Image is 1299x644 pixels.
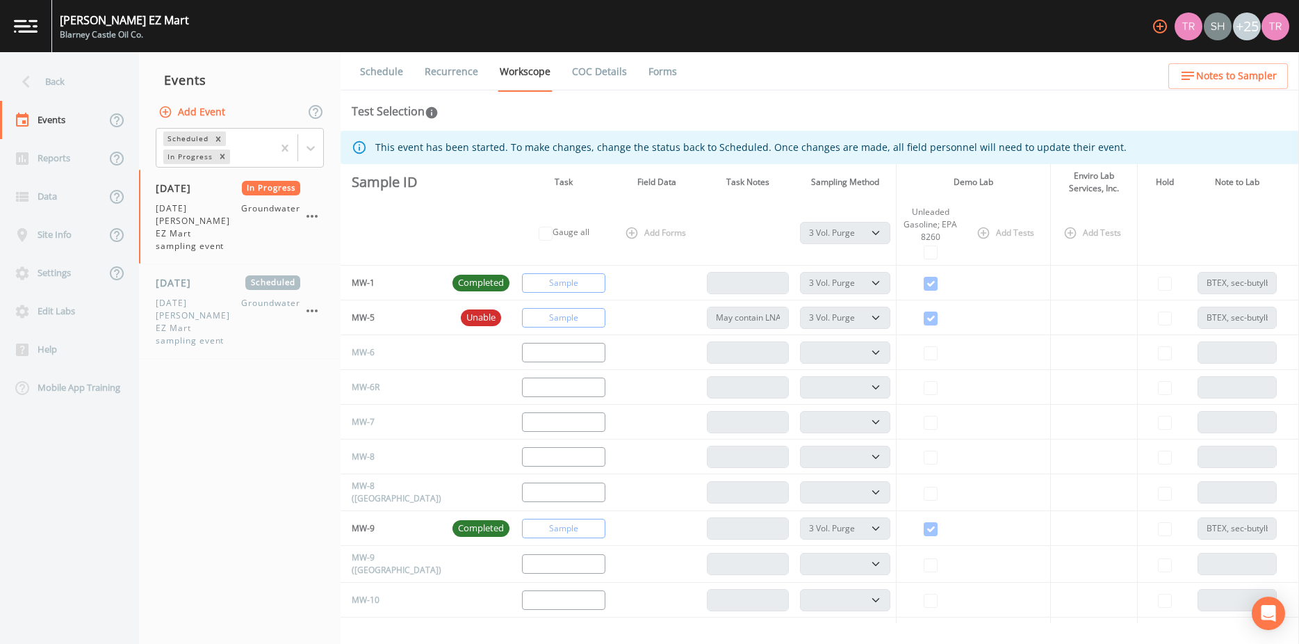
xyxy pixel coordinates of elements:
[423,52,480,91] a: Recurrence
[139,264,341,359] a: [DATE]Scheduled[DATE] [PERSON_NAME] EZ Mart sampling eventGroundwater
[242,181,301,195] span: In Progress
[1233,13,1261,40] div: +25
[341,440,447,474] td: MW-8
[461,311,501,325] span: Unable
[1168,63,1288,89] button: Notes to Sampler
[498,52,553,92] a: Workscope
[515,164,613,200] th: Task
[156,275,201,290] span: [DATE]
[241,202,300,252] span: Groundwater
[701,164,794,200] th: Task Notes
[1050,164,1137,200] th: Enviro Lab Services, Inc.
[613,164,701,200] th: Field Data
[553,226,589,239] label: Gauge all
[341,300,447,335] td: MW-5
[794,164,897,200] th: Sampling Method
[452,276,509,290] span: Completed
[139,63,341,97] div: Events
[570,52,629,91] a: COC Details
[163,150,215,164] div: In Progress
[1261,13,1289,40] img: 939099765a07141c2f55256aeaad4ea5
[341,583,447,618] td: MW-10
[156,99,231,125] button: Add Event
[352,103,439,120] div: Test Selection
[245,275,300,290] span: Scheduled
[341,266,447,300] td: MW-1
[897,164,1051,200] th: Demo Lab
[341,405,447,440] td: MW-7
[902,206,958,243] div: Unleaded Gasoline; EPA 8260
[156,297,241,347] span: [DATE] [PERSON_NAME] EZ Mart sampling event
[139,170,341,264] a: [DATE]In Progress[DATE] [PERSON_NAME] EZ Mart sampling eventGroundwater
[341,335,447,370] td: MW-6
[1196,67,1277,85] span: Notes to Sampler
[1203,13,1232,40] div: shaynee@enviro-britesolutions.com
[1137,164,1192,200] th: Hold
[1175,13,1202,40] img: 939099765a07141c2f55256aeaad4ea5
[341,164,447,200] th: Sample ID
[60,29,189,41] div: Blarney Castle Oil Co.
[163,131,211,146] div: Scheduled
[14,19,38,33] img: logo
[1252,597,1285,630] div: Open Intercom Messenger
[1174,13,1203,40] div: Travis Kirin
[156,181,201,195] span: [DATE]
[425,106,439,120] svg: In this section you'll be able to select the analytical test to run, based on the media type, and...
[60,12,189,29] div: [PERSON_NAME] EZ Mart
[341,511,447,546] td: MW-9
[452,522,509,536] span: Completed
[211,131,226,146] div: Remove Scheduled
[215,150,230,164] div: Remove In Progress
[341,370,447,405] td: MW-6R
[156,202,241,252] span: [DATE] [PERSON_NAME] EZ Mart sampling event
[1192,164,1282,200] th: Note to Lab
[646,52,679,91] a: Forms
[1204,13,1232,40] img: 726fd29fcef06c5d4d94ec3380ebb1a1
[358,52,405,91] a: Schedule
[241,297,300,347] span: Groundwater
[341,546,447,583] td: MW-9 ([GEOGRAPHIC_DATA])
[375,135,1127,160] div: This event has been started. To make changes, change the status back to Scheduled. Once changes a...
[341,474,447,511] td: MW-8 ([GEOGRAPHIC_DATA])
